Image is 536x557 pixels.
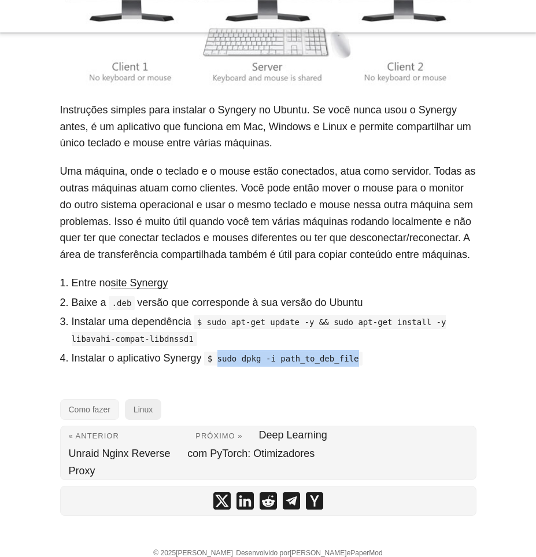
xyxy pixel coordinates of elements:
[69,405,110,414] font: Como fazer
[236,549,290,557] font: Desenvolvido por
[60,104,471,149] font: Instruções simples para instalar o Syngery no Ubuntu. Se você nunca usou o Synergy antes, é um ap...
[60,399,119,420] a: Como fazer
[72,315,446,346] code: $ sudo apt-get update -y && sudo apt-get install -y libavahi-compat-libdnssd1
[109,296,135,310] code: .deb
[72,297,106,308] font: Baixe a
[187,429,327,459] a: Deep Learning com PyTorch: Otimizadores
[69,448,171,477] font: Unraid Nginx Reverse Proxy
[60,165,476,260] font: Uma máquina, onde o teclado e o mouse estão conectados, atua como servidor. Todas as outras máqui...
[290,549,347,557] font: [PERSON_NAME]
[306,492,323,510] a: compartilhar Como instalar o Synergy no Ubuntu no ycombinator
[260,492,277,510] a: Compartilhe como instalar o Synergy no Ubuntu no Reddit
[236,492,254,510] a: Compartilhe como instalar o Synergy no Ubuntu no LinkedIn
[72,316,191,327] font: Instalar uma dependência
[187,429,250,441] a: Próximo »
[195,431,242,440] font: Próximo »
[111,277,168,289] a: site Synergy
[153,549,176,557] font: © 2025
[72,352,202,364] font: Instalar o aplicativo Synergy
[176,549,233,557] font: [PERSON_NAME]
[283,492,300,510] a: compartilhar Como instalar o Synergy no Ubuntu no telegrama
[134,405,153,414] font: Linux
[137,297,363,308] font: versão que corresponde à sua versão do Ubuntu
[350,549,382,557] font: PaperMod
[347,549,351,557] font: e
[204,352,363,366] code: $ sudo dpkg -i path_to_deb_file
[72,277,111,289] font: Entre no
[125,399,161,420] a: Linux
[61,426,188,479] a: « Anterior Unraid Nginx Reverse Proxy
[213,492,231,510] a: compartilhar Como instalar o Synergy no Ubuntu no x
[69,431,119,440] font: « Anterior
